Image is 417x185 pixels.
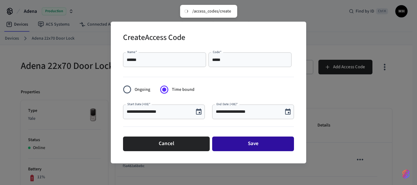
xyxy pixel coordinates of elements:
[213,50,222,54] label: Code
[402,169,410,179] img: SeamLogoGradient.69752ec5.svg
[192,9,231,14] div: /access_codes/create
[216,102,238,106] label: End Date (+08)
[282,106,294,118] button: Choose date, selected date is Aug 16, 2025
[135,87,150,93] span: Ongoing
[212,137,294,151] button: Save
[172,87,194,93] span: Time bound
[123,137,210,151] button: Cancel
[123,29,185,48] h2: Create Access Code
[127,102,150,106] label: Start Date (+08)
[193,106,205,118] button: Choose date, selected date is Aug 16, 2025
[127,50,137,54] label: Name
